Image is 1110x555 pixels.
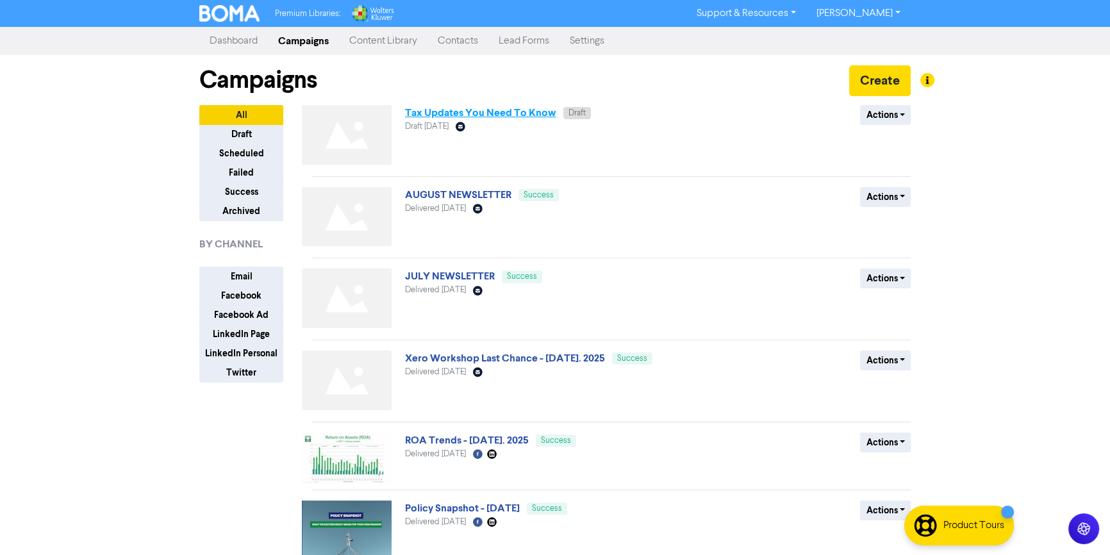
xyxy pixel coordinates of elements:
[199,144,283,163] button: Scheduled
[559,28,615,54] a: Settings
[524,191,554,199] span: Success
[405,106,556,119] a: Tax Updates You Need To Know
[302,187,392,247] img: Not found
[199,182,283,202] button: Success
[405,450,466,458] span: Delivered [DATE]
[199,344,283,363] button: LinkedIn Personal
[568,109,586,117] span: Draft
[268,28,339,54] a: Campaigns
[541,436,571,445] span: Success
[199,163,283,183] button: Failed
[405,188,511,201] a: AUGUST NEWSLETTER
[405,286,466,294] span: Delivered [DATE]
[199,324,283,344] button: LinkedIn Page
[302,105,392,165] img: Not found
[405,434,529,447] a: ROA Trends - [DATE]. 2025
[427,28,488,54] a: Contacts
[686,3,806,24] a: Support & Resources
[860,187,911,207] button: Actions
[199,286,283,306] button: Facebook
[199,363,283,383] button: Twitter
[860,501,911,520] button: Actions
[860,351,911,370] button: Actions
[199,28,268,54] a: Dashboard
[199,5,260,22] img: BOMA Logo
[302,269,392,328] img: Not found
[860,105,911,125] button: Actions
[405,502,520,515] a: Policy Snapshot - [DATE]
[199,236,263,252] span: BY CHANNEL
[1046,493,1110,555] iframe: Chat Widget
[405,270,495,283] a: JULY NEWSLETTER
[860,433,911,452] button: Actions
[351,5,394,22] img: Wolters Kluwer
[405,204,466,213] span: Delivered [DATE]
[617,354,647,363] span: Success
[405,122,449,131] span: Draft [DATE]
[405,352,605,365] a: Xero Workshop Last Chance - [DATE]. 2025
[199,65,317,95] h1: Campaigns
[199,201,283,221] button: Archived
[302,433,392,483] img: image_1748506539696.jpg
[849,65,911,96] button: Create
[275,10,340,18] span: Premium Libraries:
[488,28,559,54] a: Lead Forms
[405,368,466,376] span: Delivered [DATE]
[405,518,466,526] span: Delivered [DATE]
[199,124,283,144] button: Draft
[806,3,911,24] a: [PERSON_NAME]
[532,504,562,513] span: Success
[507,272,537,281] span: Success
[199,105,283,125] button: All
[199,267,283,286] button: Email
[339,28,427,54] a: Content Library
[302,351,392,410] img: Not found
[199,305,283,325] button: Facebook Ad
[860,269,911,288] button: Actions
